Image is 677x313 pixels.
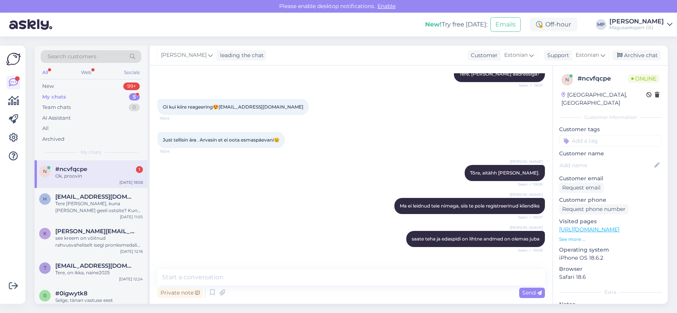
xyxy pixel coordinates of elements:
[55,193,135,200] span: helivosumets@gmail.com
[157,288,203,298] div: Private note
[510,192,543,198] span: [PERSON_NAME]
[160,148,189,154] span: 19:04
[79,68,93,77] div: Web
[161,51,207,59] span: [PERSON_NAME]
[42,104,71,111] div: Team chats
[459,71,540,77] span: Tere, [PERSON_NAME] aadressiga?
[490,17,521,32] button: Emails
[81,149,101,156] span: My chats
[510,159,543,165] span: [PERSON_NAME]
[559,196,662,204] p: Customer phone
[412,236,540,242] span: saate teha ja edaspidi on lihtne andmed on olemas juba
[559,135,662,147] input: Add a tag
[514,214,543,220] span: Seen ✓ 19:07
[43,196,47,202] span: h
[612,50,661,61] div: Archive chat
[565,77,569,82] span: n
[559,150,662,158] p: Customer name
[55,290,88,297] span: #0igwytk8
[119,276,143,282] div: [DATE] 12:24
[559,175,662,183] p: Customer email
[55,269,143,276] div: Tere, on ikka, naine2025
[559,183,604,193] div: Request email
[42,114,71,122] div: AI Assistant
[55,262,135,269] span: tiinamartsoo@yahoo.com
[576,51,599,59] span: Estonian
[44,265,46,271] span: t
[120,249,143,254] div: [DATE] 12:16
[217,51,264,59] div: leading the chat
[559,125,662,133] p: Customer tags
[609,18,672,31] a: [PERSON_NAME]Magusaekspert OÜ
[163,137,280,143] span: Just tellisin ära . Arvasin et ei oota esmaspäevani😉
[510,225,543,231] span: [PERSON_NAME]
[578,74,628,83] div: # ncvfqcpe
[559,300,662,308] p: Notes
[48,53,96,61] span: Search customers
[559,161,653,170] input: Add name
[136,166,143,173] div: 1
[42,135,65,143] div: Archived
[42,125,49,132] div: All
[514,247,543,253] span: Seen ✓ 19:08
[530,18,577,31] div: Off-hour
[43,168,47,174] span: n
[544,51,569,59] div: Support
[504,51,528,59] span: Estonian
[55,166,87,173] span: #ncvfqcpe
[559,254,662,262] p: iPhone OS 18.6.2
[559,289,662,296] div: Extra
[559,273,662,281] p: Safari 18.6
[120,214,143,220] div: [DATE] 11:05
[119,180,143,185] div: [DATE] 18:58
[609,25,664,31] div: Magusaekspert OÜ
[468,51,498,59] div: Customer
[628,74,659,83] span: Online
[559,265,662,273] p: Browser
[163,104,303,110] span: Oi kui kiire reageering😍[EMAIL_ADDRESS][DOMAIN_NAME]
[122,68,141,77] div: Socials
[559,204,629,214] div: Request phone number
[55,200,143,214] div: Tere [PERSON_NAME], kuna [PERSON_NAME] geeli ostsite? Kuna tegemist on loodusliku geeliga 97% ja ...
[559,246,662,254] p: Operating system
[55,235,143,249] div: see kreem on võitnud rahvusvaheliselt isegi pronksmedali niisutavate kreemide kategoorias [PERSON...
[375,3,398,10] span: Enable
[425,21,442,28] b: New!
[559,226,619,233] a: [URL][DOMAIN_NAME]
[609,18,664,25] div: [PERSON_NAME]
[559,236,662,243] p: See more ...
[522,289,542,296] span: Send
[41,68,50,77] div: All
[6,52,21,66] img: Askly Logo
[596,19,606,30] div: MP
[559,114,662,121] div: Customer information
[42,93,66,101] div: My chats
[470,170,540,176] span: Tõre, aitähh [PERSON_NAME].
[160,115,189,121] span: 19:04
[129,104,140,111] div: 0
[129,93,140,101] div: 5
[55,173,143,180] div: Ok, proovin
[514,181,543,187] span: Seen ✓ 19:06
[43,231,47,236] span: k
[43,293,46,298] span: 0
[400,203,540,209] span: Ma ei leidnud teie nimega, siis te pole registreerinud kliendiks
[425,20,487,29] div: Try free [DATE]:
[559,217,662,226] p: Visited pages
[55,228,135,235] span: karmen.preimann@gmail.com
[561,91,646,107] div: [GEOGRAPHIC_DATA], [GEOGRAPHIC_DATA]
[55,297,143,304] div: Selge, tänan vastuse eest
[514,82,543,88] span: Seen ✓ 19:01
[123,82,140,90] div: 99+
[42,82,54,90] div: New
